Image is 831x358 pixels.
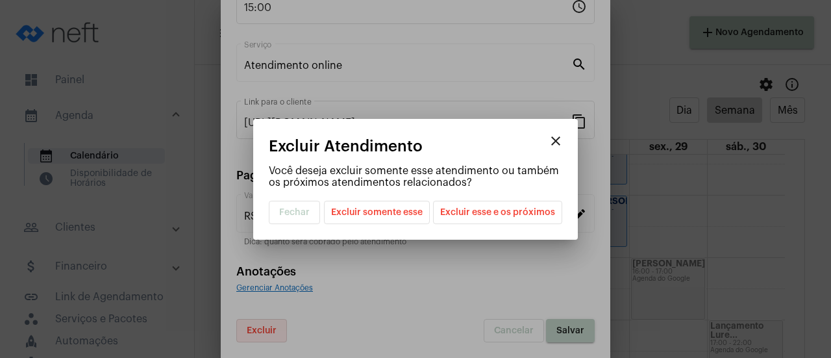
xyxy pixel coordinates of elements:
[331,201,423,224] span: Excluir somente esse
[324,201,430,224] button: Excluir somente esse
[548,133,564,149] mat-icon: close
[269,138,423,155] span: Excluir Atendimento
[433,201,562,224] button: Excluir esse e os próximos
[279,208,310,217] span: Fechar
[269,165,562,188] p: Você deseja excluir somente esse atendimento ou também os próximos atendimentos relacionados?
[440,201,555,224] span: Excluir esse e os próximos
[269,201,320,224] button: Fechar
